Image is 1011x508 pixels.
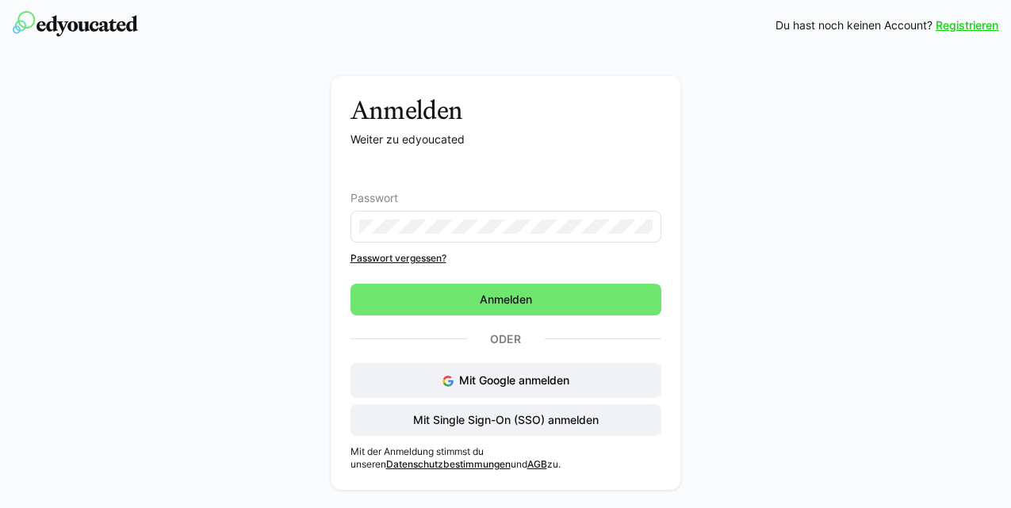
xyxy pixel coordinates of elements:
[13,11,138,36] img: edyoucated
[350,284,661,315] button: Anmelden
[350,404,661,436] button: Mit Single Sign-On (SSO) anmelden
[467,328,545,350] p: Oder
[350,132,661,147] p: Weiter zu edyoucated
[411,412,601,428] span: Mit Single Sign-On (SSO) anmelden
[350,445,661,471] p: Mit der Anmeldung stimmst du unseren und zu.
[477,292,534,307] span: Anmelden
[775,17,932,33] span: Du hast noch keinen Account?
[350,252,661,265] a: Passwort vergessen?
[350,95,661,125] h3: Anmelden
[350,363,661,398] button: Mit Google anmelden
[386,458,511,470] a: Datenschutzbestimmungen
[459,373,569,387] span: Mit Google anmelden
[936,17,998,33] a: Registrieren
[527,458,547,470] a: AGB
[350,192,398,204] span: Passwort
